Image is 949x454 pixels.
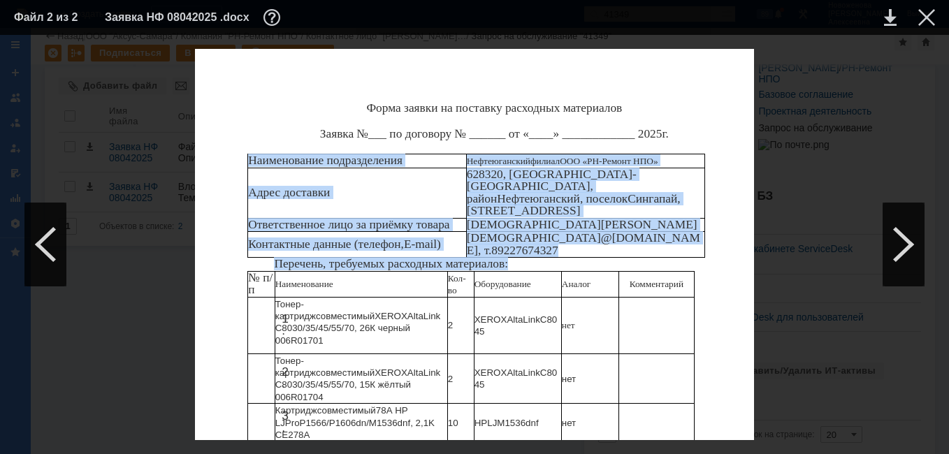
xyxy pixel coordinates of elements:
span: № п/п [248,271,273,296]
span: нет [562,418,576,428]
span: 45 [474,379,485,390]
span: совместимый [317,405,376,416]
span: LJ [487,418,497,428]
span: 5 [656,127,662,140]
span: ) [437,237,441,251]
span: Pro [285,418,300,428]
span: Адрес доставки [248,186,330,199]
span: , [STREET_ADDRESS] [467,192,681,217]
span: 2 [448,374,453,384]
span: XEROX [474,314,507,325]
span: ООО «РН-Ремонт НПО» [560,156,658,166]
span: Картридж [275,405,317,416]
span: филиал [530,156,560,166]
span: Аналог [562,279,591,289]
span: , поселок [580,192,628,205]
div: Следующий файл [883,203,925,286]
div: Заявка НФ 08042025 .docx [105,9,284,26]
span: нет [562,374,576,384]
div: Файл 2 из 2 [14,12,84,23]
span: 45 [474,326,485,337]
span: AltaLink [507,367,539,378]
span: 15 [505,418,515,428]
span: C8030/35/45/55/70, 15К жёлтый 006R01704 [275,379,411,402]
span: AltaLink [507,314,539,325]
span: E [404,237,412,251]
span: [DEMOGRAPHIC_DATA][PERSON_NAME] [467,218,697,231]
span: , т.89227674327 [478,244,558,257]
span: [DEMOGRAPHIC_DATA] [467,231,601,244]
span: Заявка №___ по договору № ______ от «____» ____________ 202 [320,127,656,140]
div: Закрыть окно (Esc) [918,9,935,26]
span: 0 [453,418,458,428]
div: Предыдущий файл [24,203,66,286]
span: Перечень, требуемых расходных материалов: [274,257,508,270]
span: XEROX [375,367,407,378]
span: AltaLink [407,367,440,378]
span: г. [662,127,669,140]
span: Наименование подразделения [248,154,403,167]
span: P1566/P1606dn/M1536dnf, 2,1K CE278A [275,418,435,440]
span: XEROX [474,367,507,378]
span: C80 [540,367,557,378]
span: M [497,418,505,428]
span: XEROX [375,311,407,321]
span: 78А HP LJ [275,405,408,427]
span: Наименование [275,279,333,289]
span: Ответственное лицо за приёмку товара [248,218,449,231]
span: Форма заявки на поставку расходных материалов [366,101,622,115]
span: mail [415,237,437,251]
span: Комментарий [630,279,683,289]
span: 1 [448,418,453,428]
span: C80 [540,314,557,325]
span: HP [474,418,488,428]
span: Нефтеюганский [467,156,530,166]
span: Сингапай [628,192,677,205]
span: 628320, [GEOGRAPHIC_DATA]-[GEOGRAPHIC_DATA], район [467,168,637,205]
span: C8030/35/45/55/70, 26К черный 006R01701 [275,323,410,345]
span: - [411,237,415,251]
span: AltaLink [407,311,440,321]
span: Нефтеюганский [497,192,580,205]
span: Кол-во [448,273,466,295]
span: Оборудование [474,279,531,289]
div: Скачать файл [884,9,897,26]
span: 2 [448,320,453,330]
span: Тонер-картридж [275,356,316,378]
span: Тонер-картридж [275,299,316,321]
span: Контактные данные (телефон, [248,237,404,251]
span: @[DOMAIN_NAME] [467,231,700,256]
span: 36dnf [515,418,538,428]
div: Дополнительная информация о файле (F11) [263,9,284,26]
span: совместимый [316,367,375,378]
span: совместимый [316,311,375,321]
span: нет [562,320,575,330]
